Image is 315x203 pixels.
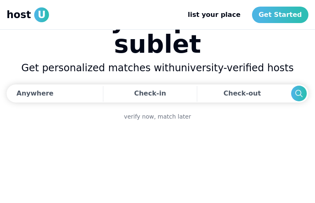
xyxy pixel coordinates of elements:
[7,7,49,22] a: hostU
[7,84,100,103] button: Anywhere
[124,112,191,121] a: verify now, match later
[224,85,264,102] div: Check-out
[291,86,307,101] button: Search
[7,84,308,103] div: Dates trigger
[181,7,308,23] nav: Main
[252,7,308,23] a: Get Started
[7,8,31,21] span: host
[7,61,308,75] h2: Get personalized matches with university-verified hosts
[134,85,166,102] div: Check-in
[7,7,308,56] h1: Find your perfect sublet
[16,89,54,98] div: Anywhere
[34,7,49,22] span: U
[181,7,247,23] a: list your place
